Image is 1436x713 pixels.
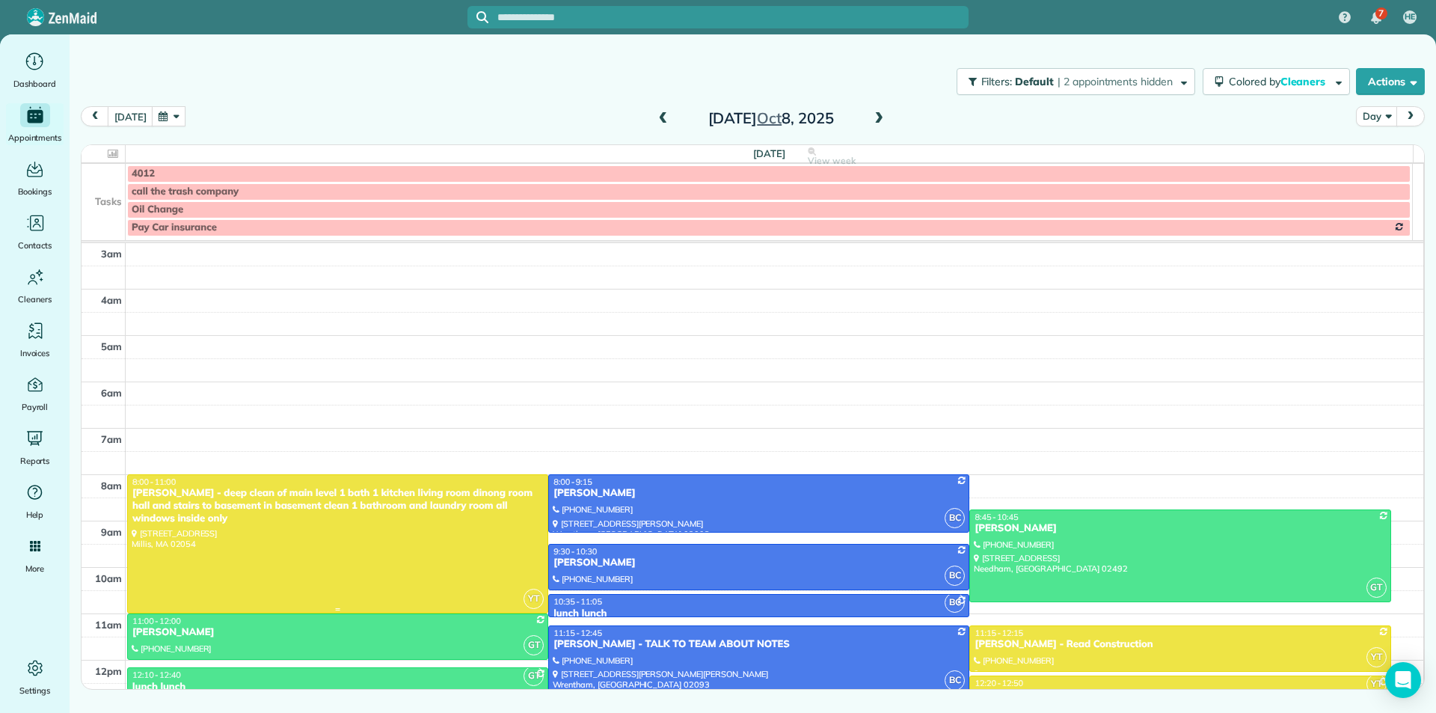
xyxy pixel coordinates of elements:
[467,11,488,23] button: Focus search
[524,589,544,609] span: YT
[975,512,1018,522] span: 8:45 - 10:45
[1058,75,1173,88] span: | 2 appointments hidden
[18,292,52,307] span: Cleaners
[1229,75,1331,88] span: Colored by
[101,294,122,306] span: 4am
[132,186,239,198] span: call the trash company
[553,557,965,569] div: [PERSON_NAME]
[1015,75,1055,88] span: Default
[6,103,64,145] a: Appointments
[101,248,122,260] span: 3am
[6,480,64,522] a: Help
[26,507,44,522] span: Help
[18,238,52,253] span: Contacts
[553,628,602,638] span: 11:15 - 12:45
[1378,7,1384,19] span: 7
[945,593,965,613] span: BC
[1356,106,1397,126] button: Day
[6,49,64,91] a: Dashboard
[553,546,597,557] span: 9:30 - 10:30
[1360,1,1392,34] div: 7 unread notifications
[1280,75,1328,88] span: Cleaners
[6,426,64,468] a: Reports
[974,522,1386,535] div: [PERSON_NAME]
[101,526,122,538] span: 9am
[101,387,122,399] span: 6am
[1366,674,1387,694] span: YT
[553,477,592,487] span: 8:00 - 9:15
[975,628,1023,638] span: 11:15 - 12:15
[1405,11,1415,23] span: HE
[553,638,965,651] div: [PERSON_NAME] - TALK TO TEAM ABOUT NOTES
[101,340,122,352] span: 5am
[524,635,544,655] span: GT
[22,400,49,414] span: Payroll
[20,453,50,468] span: Reports
[132,681,544,694] div: lunch lunch
[553,608,965,620] div: lunch lunch
[1385,662,1421,698] div: Open Intercom Messenger
[974,638,1386,651] div: [PERSON_NAME] - Read Construction
[553,596,602,607] span: 10:35 - 11:05
[132,204,183,215] span: Oil Change
[957,68,1195,95] button: Filters: Default | 2 appointments hidden
[1203,68,1350,95] button: Colored byCleaners
[1356,68,1425,95] button: Actions
[20,346,50,361] span: Invoices
[95,572,122,584] span: 10am
[1366,647,1387,667] span: YT
[678,110,865,126] h2: [DATE] 8, 2025
[6,211,64,253] a: Contacts
[808,155,856,167] span: View week
[95,619,122,631] span: 11am
[476,11,488,23] svg: Focus search
[6,319,64,361] a: Invoices
[132,616,181,626] span: 11:00 - 12:00
[132,477,176,487] span: 8:00 - 11:00
[81,106,109,126] button: prev
[101,480,122,492] span: 8am
[981,75,1013,88] span: Filters:
[101,433,122,445] span: 7am
[18,184,52,199] span: Bookings
[753,147,785,159] span: [DATE]
[132,487,544,525] div: [PERSON_NAME] - deep clean of main level 1 bath 1 kitchen living room dinong room hall and stairs...
[553,487,965,500] div: [PERSON_NAME]
[949,68,1195,95] a: Filters: Default | 2 appointments hidden
[25,561,44,576] span: More
[945,670,965,691] span: BC
[974,688,1386,701] div: lunch lunch
[132,626,544,639] div: [PERSON_NAME]
[6,157,64,199] a: Bookings
[13,76,56,91] span: Dashboard
[945,566,965,586] span: BC
[95,665,122,677] span: 12pm
[132,670,181,680] span: 12:10 - 12:40
[975,678,1023,688] span: 12:20 - 12:50
[132,221,217,233] span: Pay Car insurance
[6,656,64,698] a: Settings
[6,373,64,414] a: Payroll
[8,130,62,145] span: Appointments
[132,168,155,180] span: 4012
[6,265,64,307] a: Cleaners
[524,666,544,686] span: GT
[108,106,153,126] button: [DATE]
[1366,578,1387,598] span: GT
[757,108,782,127] span: Oct
[1396,106,1425,126] button: next
[19,683,51,698] span: Settings
[945,508,965,528] span: BC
